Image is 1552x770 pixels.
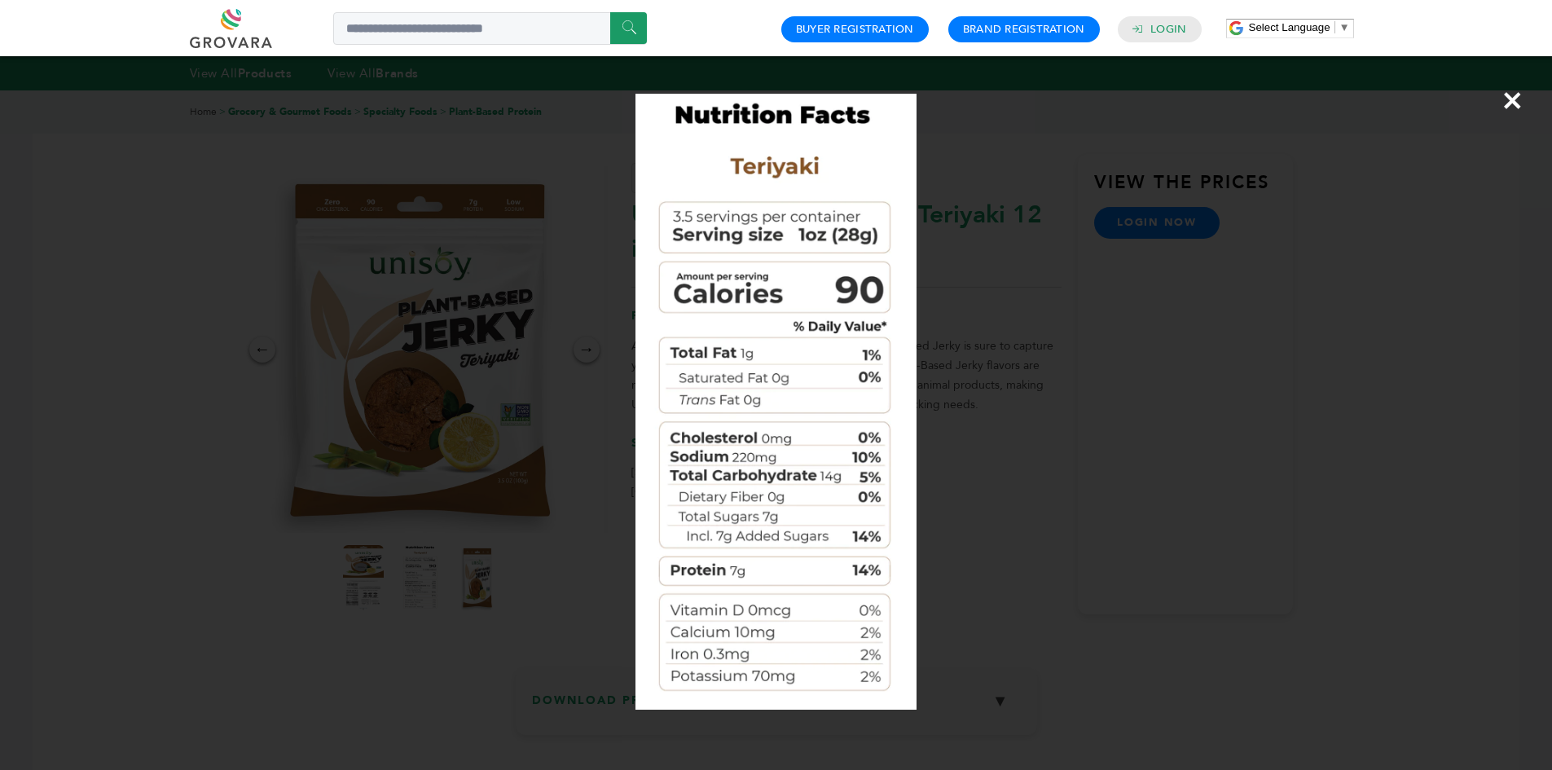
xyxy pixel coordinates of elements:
span: Select Language [1249,21,1330,33]
a: Buyer Registration [796,22,914,37]
input: Search a product or brand... [333,12,647,45]
img: Image Preview [635,94,917,710]
a: Brand Registration [963,22,1085,37]
span: × [1501,77,1523,123]
a: Login [1150,22,1186,37]
a: Select Language​ [1249,21,1350,33]
span: ▼ [1339,21,1350,33]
